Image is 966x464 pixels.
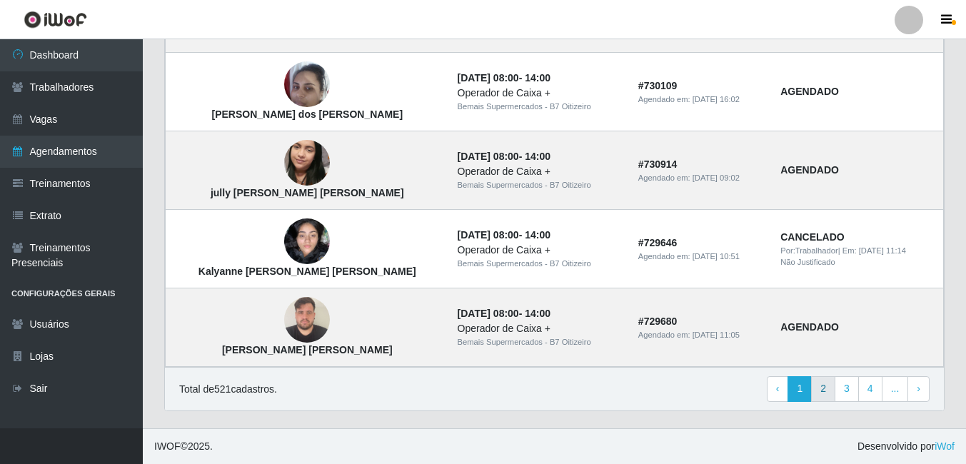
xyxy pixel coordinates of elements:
strong: - [458,72,550,84]
div: Agendado em: [638,251,763,263]
a: Next [907,376,930,402]
strong: - [458,229,550,241]
strong: # 729646 [638,237,678,248]
time: [DATE] 11:14 [859,246,906,255]
a: 3 [835,376,859,402]
strong: # 730914 [638,158,678,170]
strong: Kalyanne [PERSON_NAME] [PERSON_NAME] [198,266,416,277]
a: 4 [858,376,882,402]
strong: jully [PERSON_NAME] [PERSON_NAME] [211,187,404,198]
strong: # 729680 [638,316,678,327]
a: 1 [788,376,812,402]
span: › [917,383,920,394]
time: [DATE] 09:02 [693,173,740,182]
a: ... [882,376,909,402]
time: [DATE] 08:00 [458,72,519,84]
div: Agendado em: [638,172,763,184]
div: Não Justificado [780,256,935,268]
span: Por: Trabalhador [780,246,837,255]
img: Matheus Igor Gonçalves da Silva [284,290,330,350]
img: CoreUI Logo [24,11,87,29]
span: © 2025 . [154,439,213,454]
img: jully Daffny Batista Feliciano da Silva [284,123,330,204]
strong: CANCELADO [780,231,844,243]
div: Agendado em: [638,329,763,341]
time: [DATE] 11:05 [693,331,740,339]
div: Bemais Supermercados - B7 Oitizeiro [458,179,621,191]
time: [DATE] 08:00 [458,229,519,241]
time: [DATE] 10:51 [693,252,740,261]
span: ‹ [776,383,780,394]
strong: AGENDADO [780,164,839,176]
time: 14:00 [525,72,550,84]
div: Bemais Supermercados - B7 Oitizeiro [458,258,621,270]
strong: AGENDADO [780,321,839,333]
nav: pagination [767,376,930,402]
div: | Em: [780,245,935,257]
div: Operador de Caixa + [458,86,621,101]
strong: [PERSON_NAME] [PERSON_NAME] [222,344,393,355]
a: iWof [935,440,955,452]
time: [DATE] 08:00 [458,151,519,162]
time: 14:00 [525,151,550,162]
time: 14:00 [525,308,550,319]
div: Bemais Supermercados - B7 Oitizeiro [458,336,621,348]
time: [DATE] 16:02 [693,95,740,104]
div: Operador de Caixa + [458,243,621,258]
strong: - [458,308,550,319]
p: Total de 521 cadastros. [179,382,277,397]
div: Operador de Caixa + [458,321,621,336]
strong: AGENDADO [780,86,839,97]
img: Jacinta Mendes dos Santos [284,54,330,115]
time: [DATE] 08:00 [458,308,519,319]
strong: - [458,151,550,162]
div: Bemais Supermercados - B7 Oitizeiro [458,101,621,113]
strong: [PERSON_NAME] dos [PERSON_NAME] [211,109,403,120]
span: Desenvolvido por [857,439,955,454]
div: Operador de Caixa + [458,164,621,179]
img: Kalyanne Kelly da Silva Ferreira [284,211,330,272]
strong: # 730109 [638,80,678,91]
time: 14:00 [525,229,550,241]
div: Agendado em: [638,94,763,106]
a: 2 [811,376,835,402]
span: IWOF [154,440,181,452]
a: Previous [767,376,789,402]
